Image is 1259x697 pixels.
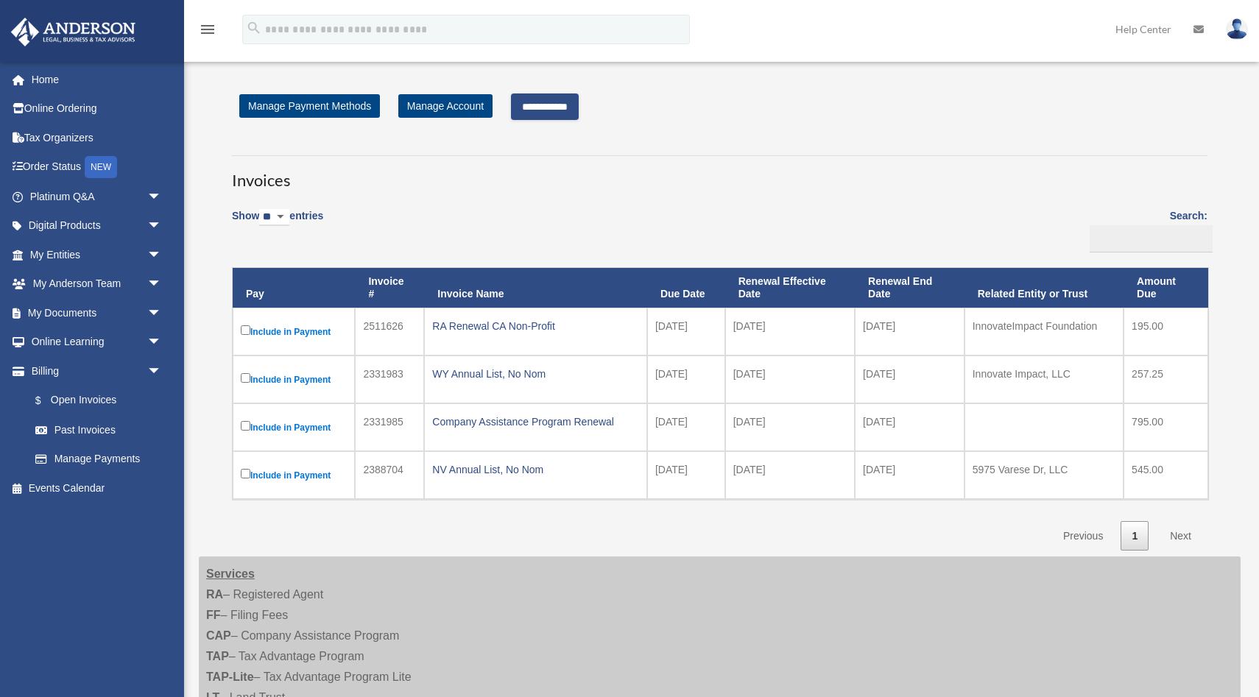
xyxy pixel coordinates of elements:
a: My Documentsarrow_drop_down [10,298,184,328]
a: menu [199,26,216,38]
td: 5975 Varese Dr, LLC [964,451,1124,499]
th: Renewal Effective Date: activate to sort column ascending [725,268,855,308]
select: Showentries [259,209,289,226]
label: Include in Payment [241,322,347,341]
td: [DATE] [647,403,725,451]
span: $ [43,392,51,410]
td: [DATE] [725,355,855,403]
h3: Invoices [232,155,1207,192]
span: arrow_drop_down [147,328,177,358]
td: 2331983 [355,355,424,403]
input: Include in Payment [241,469,250,478]
label: Search: [1085,207,1207,252]
td: Innovate Impact, LLC [964,355,1124,403]
th: Invoice #: activate to sort column ascending [355,268,424,308]
td: [DATE] [647,308,725,355]
input: Include in Payment [241,325,250,335]
td: [DATE] [855,355,964,403]
a: Order StatusNEW [10,152,184,183]
td: 795.00 [1124,403,1208,451]
div: RA Renewal CA Non-Profit [432,316,639,336]
a: Online Learningarrow_drop_down [10,328,184,357]
input: Include in Payment [241,373,250,383]
a: Manage Payments [21,445,177,474]
td: InnovateImpact Foundation [964,308,1124,355]
div: WY Annual List, No Nom [432,364,639,384]
a: Platinum Q&Aarrow_drop_down [10,182,184,211]
strong: FF [206,609,221,621]
span: arrow_drop_down [147,240,177,270]
td: [DATE] [855,451,964,499]
a: Manage Payment Methods [239,94,380,118]
td: [DATE] [855,403,964,451]
a: $Open Invoices [21,386,169,416]
strong: Services [206,567,255,580]
th: Due Date: activate to sort column ascending [647,268,725,308]
td: 257.25 [1124,355,1208,403]
span: arrow_drop_down [147,298,177,328]
a: Tax Organizers [10,123,184,152]
strong: RA [206,588,223,601]
a: 1 [1121,521,1149,551]
th: Pay: activate to sort column descending [233,268,355,308]
img: User Pic [1226,18,1248,40]
td: [DATE] [647,451,725,499]
td: [DATE] [647,355,725,403]
span: arrow_drop_down [147,269,177,300]
th: Amount Due: activate to sort column ascending [1124,268,1208,308]
td: [DATE] [725,451,855,499]
td: 2331985 [355,403,424,451]
a: Online Ordering [10,94,184,124]
label: Show entries [232,207,323,241]
a: Events Calendar [10,473,184,503]
a: My Anderson Teamarrow_drop_down [10,269,184,299]
th: Related Entity or Trust: activate to sort column ascending [964,268,1124,308]
td: [DATE] [855,308,964,355]
a: Previous [1052,521,1114,551]
a: Manage Account [398,94,493,118]
a: Home [10,65,184,94]
td: 2388704 [355,451,424,499]
th: Invoice Name: activate to sort column ascending [424,268,647,308]
td: [DATE] [725,308,855,355]
i: search [246,20,262,36]
a: Past Invoices [21,415,177,445]
td: [DATE] [725,403,855,451]
label: Include in Payment [241,418,347,436]
span: arrow_drop_down [147,356,177,386]
th: Renewal End Date: activate to sort column ascending [855,268,964,308]
span: arrow_drop_down [147,182,177,212]
label: Include in Payment [241,466,347,484]
i: menu [199,21,216,38]
a: Next [1159,521,1202,551]
div: Company Assistance Program Renewal [432,411,639,432]
div: NV Annual List, No Nom [432,459,639,480]
div: NEW [85,156,117,178]
span: arrow_drop_down [147,211,177,241]
strong: TAP-Lite [206,671,254,683]
label: Include in Payment [241,370,347,389]
input: Include in Payment [241,421,250,431]
td: 545.00 [1124,451,1208,499]
strong: TAP [206,650,229,662]
td: 2511626 [355,308,424,355]
a: My Entitiesarrow_drop_down [10,240,184,269]
a: Billingarrow_drop_down [10,356,177,386]
img: Anderson Advisors Platinum Portal [7,18,140,46]
a: Digital Productsarrow_drop_down [10,211,184,241]
td: 195.00 [1124,308,1208,355]
strong: CAP [206,629,231,642]
input: Search: [1090,225,1213,253]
